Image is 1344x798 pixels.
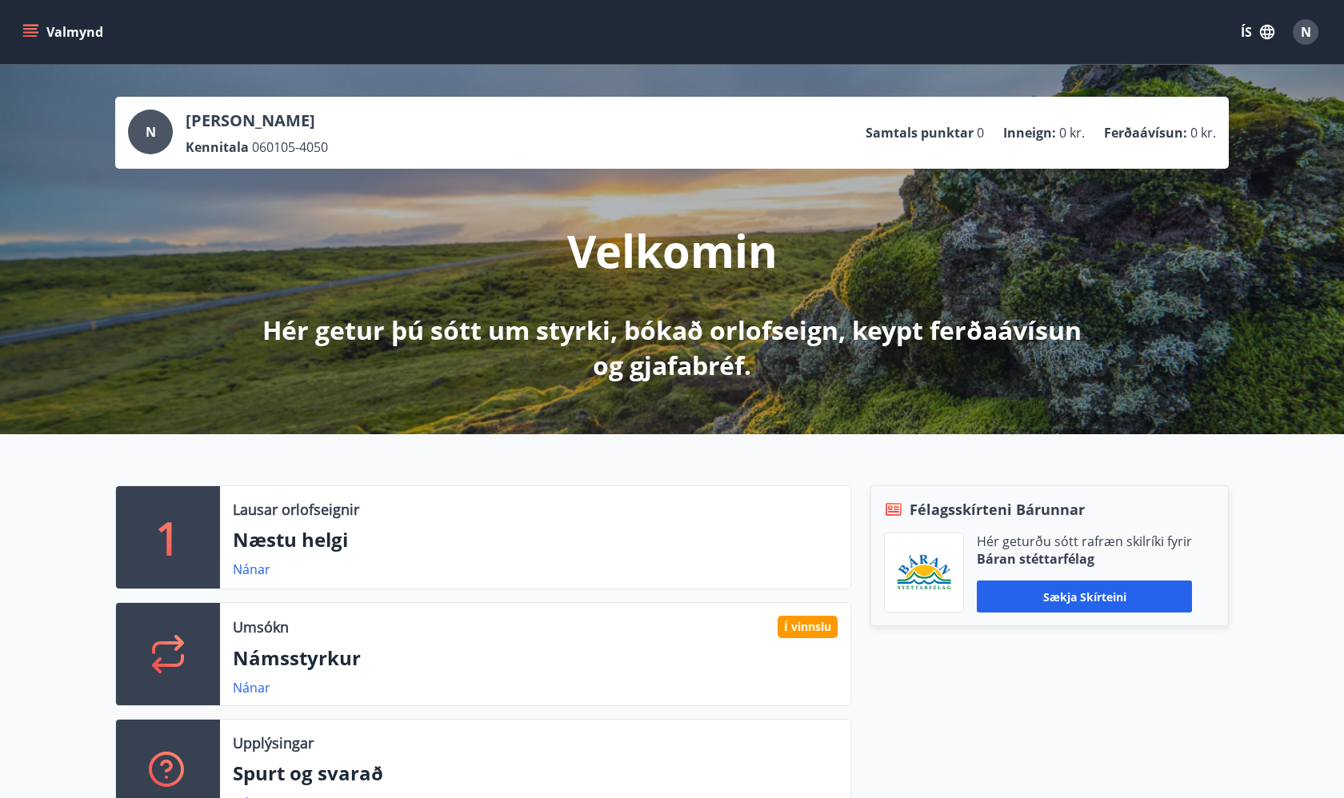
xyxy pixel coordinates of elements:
[1104,124,1187,142] p: Ferðaávísun :
[910,499,1085,520] span: Félagsskírteni Bárunnar
[1003,124,1056,142] p: Inneign :
[1190,124,1216,142] span: 0 kr.
[155,507,181,568] p: 1
[977,533,1192,550] p: Hér geturðu sótt rafræn skilríki fyrir
[233,644,838,672] p: Námsstyrkur
[233,499,359,520] p: Lausar orlofseignir
[252,138,328,156] span: 060105-4050
[233,679,270,696] a: Nánar
[866,124,974,142] p: Samtals punktar
[977,581,1192,612] button: Sækja skírteini
[778,616,838,638] div: Í vinnslu
[186,110,328,132] p: [PERSON_NAME]
[567,220,778,281] p: Velkomin
[19,18,110,46] button: menu
[233,760,838,787] p: Spurt og svarað
[897,554,951,592] img: Bz2lGXKH3FXEIQKvoQ8VL0Fr0uCiWgfgA3I6fSs8.png
[1232,18,1283,46] button: ÍS
[233,561,270,578] a: Nánar
[977,124,984,142] span: 0
[233,616,289,637] p: Umsókn
[250,313,1094,383] p: Hér getur þú sótt um styrki, bókað orlofseign, keypt ferðaávísun og gjafabréf.
[233,526,838,553] p: Næstu helgi
[1301,23,1311,41] span: N
[977,550,1192,568] p: Báran stéttarfélag
[1059,124,1085,142] span: 0 kr.
[186,138,249,156] p: Kennitala
[233,732,314,753] p: Upplýsingar
[146,123,156,141] span: N
[1286,13,1325,51] button: N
